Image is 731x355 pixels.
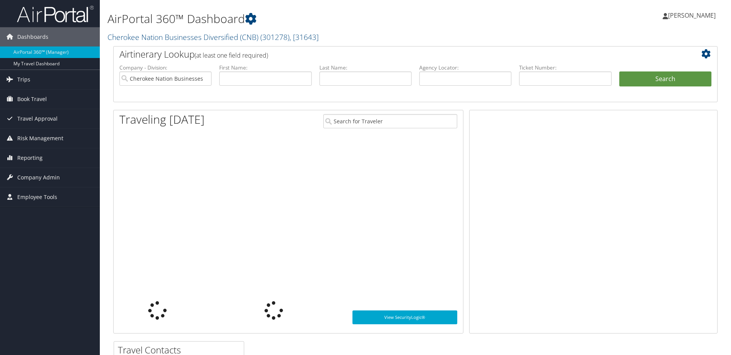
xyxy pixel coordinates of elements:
h2: Airtinerary Lookup [119,48,661,61]
img: airportal-logo.png [17,5,94,23]
span: Trips [17,70,30,89]
span: Risk Management [17,129,63,148]
label: Last Name: [319,64,412,71]
a: View SecurityLogic® [352,310,457,324]
h1: Traveling [DATE] [119,111,205,128]
span: ( 301278 ) [260,32,289,42]
label: Agency Locator: [419,64,511,71]
span: [PERSON_NAME] [668,11,716,20]
input: Search for Traveler [323,114,457,128]
span: Company Admin [17,168,60,187]
a: Cherokee Nation Businesses Diversified (CNB) [107,32,319,42]
span: Travel Approval [17,109,58,128]
label: First Name: [219,64,311,71]
span: Dashboards [17,27,48,46]
h1: AirPortal 360™ Dashboard [107,11,518,27]
span: Employee Tools [17,187,57,207]
label: Company - Division: [119,64,212,71]
a: [PERSON_NAME] [663,4,723,27]
span: Reporting [17,148,43,168]
span: Book Travel [17,90,47,109]
span: , [ 31643 ] [289,32,319,42]
button: Search [619,71,711,87]
label: Ticket Number: [519,64,611,71]
span: (at least one field required) [195,51,268,60]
